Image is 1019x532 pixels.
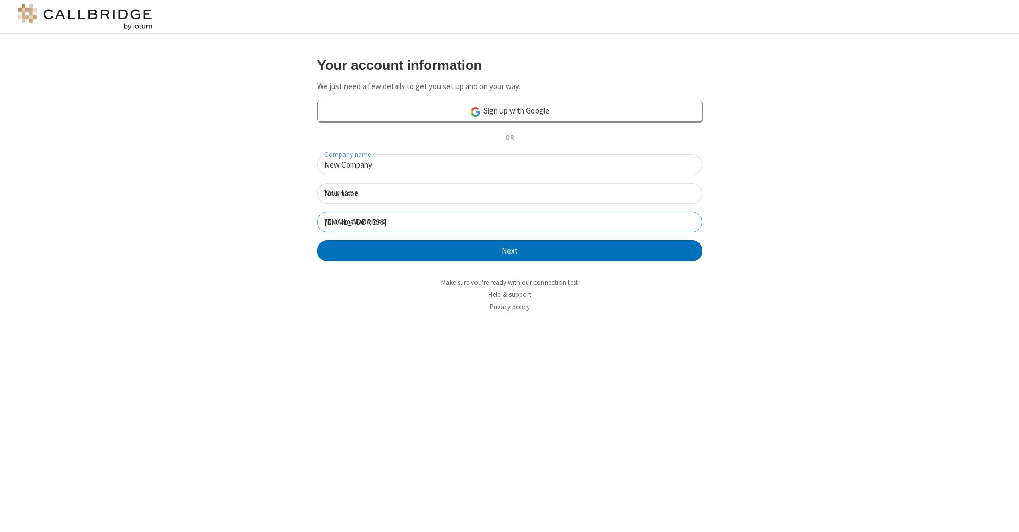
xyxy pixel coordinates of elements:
[441,278,578,287] a: Make sure you're ready with our connection test
[317,212,702,232] input: Your email address
[488,290,531,299] a: Help & support
[317,154,702,175] input: Company name
[470,106,481,118] img: google-icon.png
[317,183,702,204] input: Your name
[501,131,518,146] span: OR
[16,4,154,30] img: logo@2x.png
[317,58,702,73] h3: Your account information
[317,81,702,93] p: We just need a few details to get you set up and on your way.
[490,302,530,311] a: Privacy policy
[317,240,702,261] button: Next
[317,101,702,122] a: Sign up with Google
